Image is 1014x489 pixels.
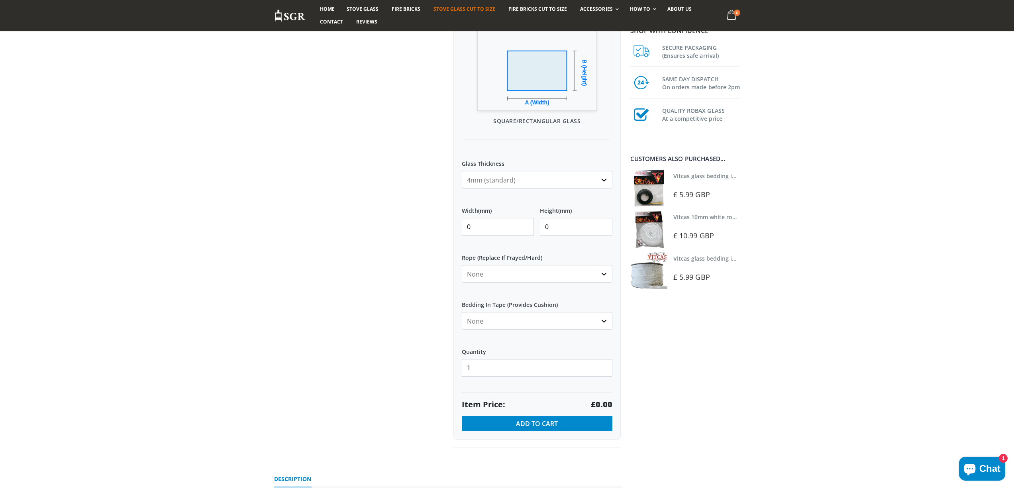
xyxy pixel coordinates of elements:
[386,3,426,16] a: Fire Bricks
[462,399,505,410] span: Item Price:
[673,213,830,221] a: Vitcas 10mm white rope kit - includes rope seal and glue!
[428,3,501,16] a: Stove Glass Cut To Size
[347,6,379,12] span: Stove Glass
[516,419,558,428] span: Add to Cart
[661,3,698,16] a: About us
[470,117,604,125] p: Square/Rectangular Glass
[462,153,612,168] label: Glass Thickness
[662,42,740,60] h3: SECURE PACKAGING (Ensures safe arrival)
[462,342,612,356] label: Quantity
[673,272,710,282] span: £ 5.99 GBP
[630,6,650,12] span: How To
[274,9,306,22] img: Stove Glass Replacement
[580,6,612,12] span: Accessories
[320,18,343,25] span: Contact
[630,211,667,248] img: Vitcas white rope, glue and gloves kit 10mm
[462,200,534,215] label: Width
[540,200,612,215] label: Height
[724,8,740,24] a: 0
[591,399,612,410] strong: £0.00
[957,457,1008,483] inbox-online-store-chat: Shopify online store chat
[314,3,341,16] a: Home
[734,10,740,16] span: 0
[350,16,383,28] a: Reviews
[274,471,312,487] a: Description
[462,295,612,309] label: Bedding In Tape (Provides Cushion)
[630,252,667,289] img: Vitcas stove glass bedding in tape
[433,6,495,12] span: Stove Glass Cut To Size
[630,170,667,207] img: Vitcas stove glass bedding in tape
[392,6,420,12] span: Fire Bricks
[477,31,597,111] img: Square/Rectangular Glass
[502,3,573,16] a: Fire Bricks Cut To Size
[574,3,622,16] a: Accessories
[662,74,740,91] h3: SAME DAY DISPATCH On orders made before 2pm
[320,6,335,12] span: Home
[662,105,740,123] h3: QUALITY ROBAX GLASS At a competitive price
[478,207,492,214] span: (mm)
[624,3,660,16] a: How To
[673,190,710,199] span: £ 5.99 GBP
[673,231,714,240] span: £ 10.99 GBP
[462,247,612,262] label: Rope (Replace If Frayed/Hard)
[341,3,384,16] a: Stove Glass
[673,172,822,180] a: Vitcas glass bedding in tape - 2mm x 10mm x 2 meters
[356,18,377,25] span: Reviews
[314,16,349,28] a: Contact
[462,416,612,431] button: Add to Cart
[558,207,572,214] span: (mm)
[673,255,843,262] a: Vitcas glass bedding in tape - 2mm x 15mm x 2 meters (White)
[630,156,740,162] div: Customers also purchased...
[508,6,567,12] span: Fire Bricks Cut To Size
[667,6,692,12] span: About us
